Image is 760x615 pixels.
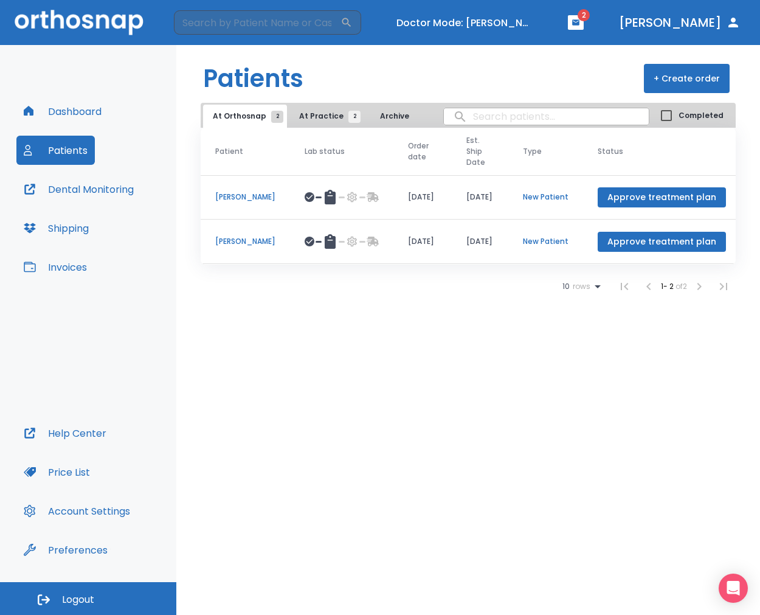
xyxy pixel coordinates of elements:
button: Doctor Mode: [PERSON_NAME] [PERSON_NAME] [392,13,537,33]
button: Dashboard [16,97,109,126]
button: Preferences [16,535,115,565]
button: Account Settings [16,496,137,526]
span: 2 [348,111,361,123]
button: Help Center [16,419,114,448]
span: Order date [408,141,429,162]
button: Archived [367,105,427,128]
span: 2 [271,111,283,123]
button: Approve treatment plan [598,187,726,207]
td: [DATE] [452,175,508,220]
td: [DATE] [393,175,452,220]
div: Open Intercom Messenger [719,574,748,603]
span: Est. Ship Date [466,135,485,168]
span: 2 [578,9,590,21]
span: Status [598,146,623,157]
button: [PERSON_NAME] [614,12,745,33]
span: Type [523,146,542,157]
span: rows [570,282,590,291]
button: Approve treatment plan [598,232,726,252]
span: 1 - 2 [661,281,675,291]
td: [DATE] [393,220,452,264]
p: [PERSON_NAME] [215,236,275,247]
p: New Patient [523,192,568,203]
div: tabs [203,105,409,128]
input: Search by Patient Name or Case # [174,10,340,35]
span: At Orthosnap [213,111,277,122]
button: Invoices [16,252,94,282]
button: + Create order [644,64,730,93]
div: Tooltip anchor [105,544,116,555]
p: [PERSON_NAME] [215,192,275,203]
span: Patient [215,146,243,157]
span: Logout [62,593,94,606]
span: 10 [562,282,570,291]
td: [DATE] [452,220,508,264]
button: Price List [16,457,97,487]
img: Orthosnap [15,10,143,35]
span: Completed [679,110,724,121]
span: At Practice [299,111,354,122]
span: of 2 [675,281,687,291]
button: Shipping [16,214,96,243]
button: Patients [16,136,95,165]
p: New Patient [523,236,568,247]
span: Lab status [305,146,345,157]
button: Dental Monitoring [16,175,141,204]
input: search [444,105,649,128]
h1: Patients [203,60,303,97]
